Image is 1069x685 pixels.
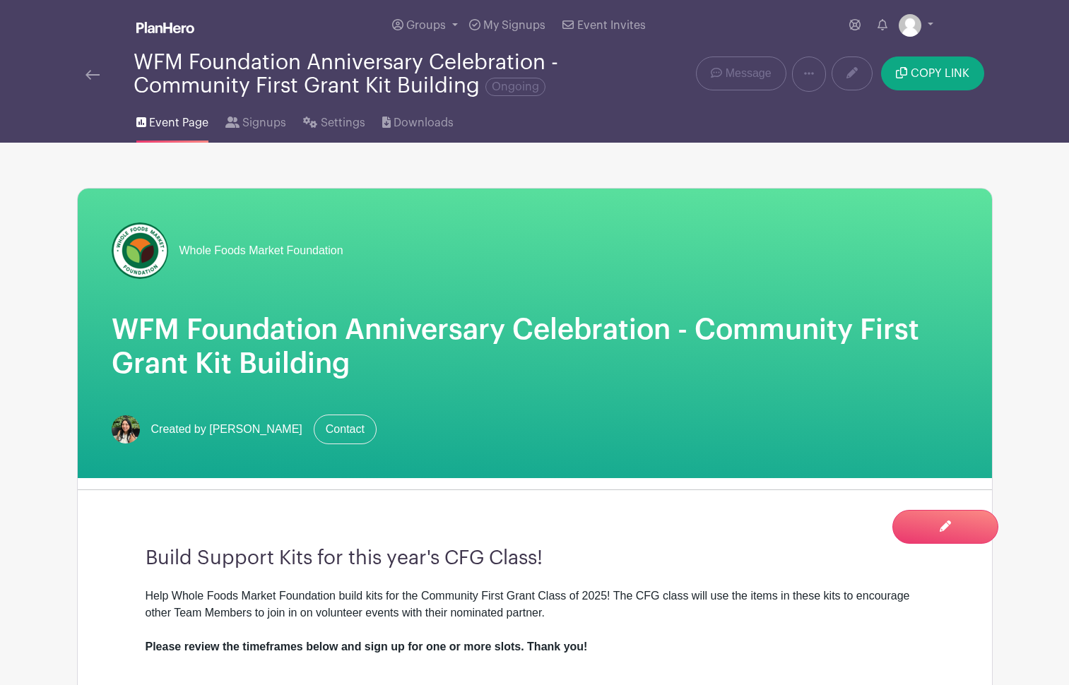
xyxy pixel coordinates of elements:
[112,313,958,381] h1: WFM Foundation Anniversary Celebration - Community First Grant Kit Building
[394,114,454,131] span: Downloads
[134,51,591,97] div: WFM Foundation Anniversary Celebration - Community First Grant Kit Building
[577,20,646,31] span: Event Invites
[406,20,446,31] span: Groups
[242,114,286,131] span: Signups
[136,22,194,33] img: logo_white-6c42ec7e38ccf1d336a20a19083b03d10ae64f83f12c07503d8b9e83406b4c7d.svg
[899,14,921,37] img: default-ce2991bfa6775e67f084385cd625a349d9dcbb7a52a09fb2fda1e96e2d18dcdb.png
[146,588,924,655] div: Help Whole Foods Market Foundation build kits for the Community First Grant Class of 2025! The CF...
[225,97,286,143] a: Signups
[314,415,377,444] a: Contact
[911,68,969,79] span: COPY LINK
[146,641,588,653] strong: Please review the timeframes below and sign up for one or more slots. Thank you!
[881,56,984,90] button: COPY LINK
[303,97,365,143] a: Settings
[179,242,343,259] span: Whole Foods Market Foundation
[136,97,208,143] a: Event Page
[382,97,454,143] a: Downloads
[112,222,168,279] img: wfmf_primary_badge_4c.png
[151,421,302,438] span: Created by [PERSON_NAME]
[112,415,140,443] img: mireya.jpg
[85,70,100,80] img: back-arrow-29a5d9b10d5bd6ae65dc969a981735edf675c4d7a1fe02e03b50dbd4ba3cdb55.svg
[149,114,208,131] span: Event Page
[696,56,786,90] a: Message
[483,20,545,31] span: My Signups
[321,114,365,131] span: Settings
[485,78,545,96] span: Ongoing
[726,65,772,82] span: Message
[146,547,924,571] h3: Build Support Kits for this year's CFG Class!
